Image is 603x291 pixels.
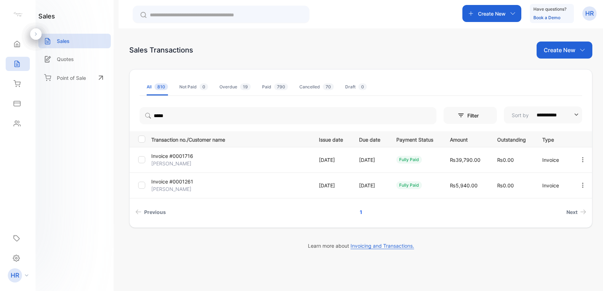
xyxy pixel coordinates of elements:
[319,182,345,189] p: [DATE]
[542,182,565,189] p: Invoice
[582,5,597,22] button: HR
[359,182,382,189] p: [DATE]
[129,242,592,249] p: Learn more about
[200,83,208,90] span: 0
[319,156,345,164] p: [DATE]
[38,34,111,48] a: Sales
[359,134,382,143] p: Due date
[396,134,435,143] p: Payment Status
[542,134,565,143] p: Type
[299,84,334,90] div: Cancelled
[358,83,367,90] span: 0
[151,178,204,185] p: Invoice #0001261
[467,112,483,119] p: Filter
[396,181,422,189] div: fully paid
[450,134,482,143] p: Amount
[351,205,371,219] a: Page 1 is your current page
[345,84,367,90] div: Draft
[132,205,169,219] a: Previous page
[566,208,577,216] span: Next
[57,55,74,63] p: Quotes
[497,182,514,188] span: ₨0.00
[450,182,478,188] span: ₨5,940.00
[573,261,603,291] iframe: LiveChat chat widget
[319,134,345,143] p: Issue date
[144,208,166,216] span: Previous
[542,156,565,164] p: Invoice
[396,156,422,164] div: fully paid
[219,84,251,90] div: Overdue
[533,15,560,20] a: Book a Demo
[323,83,334,90] span: 70
[478,10,506,17] p: Create New
[359,156,382,164] p: [DATE]
[497,134,528,143] p: Outstanding
[38,52,111,66] a: Quotes
[450,157,480,163] span: ₨39,790.00
[129,45,193,55] div: Sales Transactions
[38,70,111,86] a: Point of Sale
[240,83,251,90] span: 19
[151,152,204,160] p: Invoice #0001716
[57,74,86,82] p: Point of Sale
[154,83,168,90] span: 810
[274,83,288,90] span: 790
[11,271,19,280] p: HR
[351,243,414,249] span: Invoicing and Transactions.
[537,42,592,59] button: Create New
[462,5,521,22] button: Create New
[38,11,55,21] h1: sales
[544,46,575,54] p: Create New
[497,157,514,163] span: ₨0.00
[444,107,497,124] button: Filter
[12,9,23,20] img: logo
[179,84,208,90] div: Not Paid
[564,205,589,219] a: Next page
[151,134,310,143] p: Transaction no./Customer name
[504,106,582,123] button: Sort by
[512,111,529,119] p: Sort by
[57,37,70,45] p: Sales
[151,160,204,167] p: [PERSON_NAME]
[147,84,168,90] div: All
[262,84,288,90] div: Paid
[130,205,592,219] ul: Pagination
[585,9,594,18] p: HR
[151,185,204,193] p: [PERSON_NAME]
[533,6,566,13] p: Have questions?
